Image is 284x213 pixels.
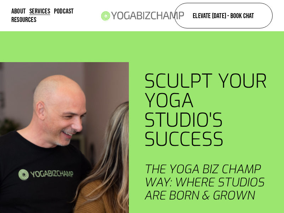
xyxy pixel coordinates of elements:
[11,16,36,24] a: folder dropdown
[144,72,273,149] h1: Sculpt Your Yoga Studio's Success
[54,7,73,16] a: Podcast
[174,3,273,28] a: Elevate [DATE] - Book Chat
[144,162,267,203] em: The Yoga Biz Champ way: Where Studios Are Born & Grown
[11,7,26,16] a: About
[29,7,50,16] a: Services
[11,16,36,23] span: Resources
[98,5,186,27] img: Yoga Biz Champ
